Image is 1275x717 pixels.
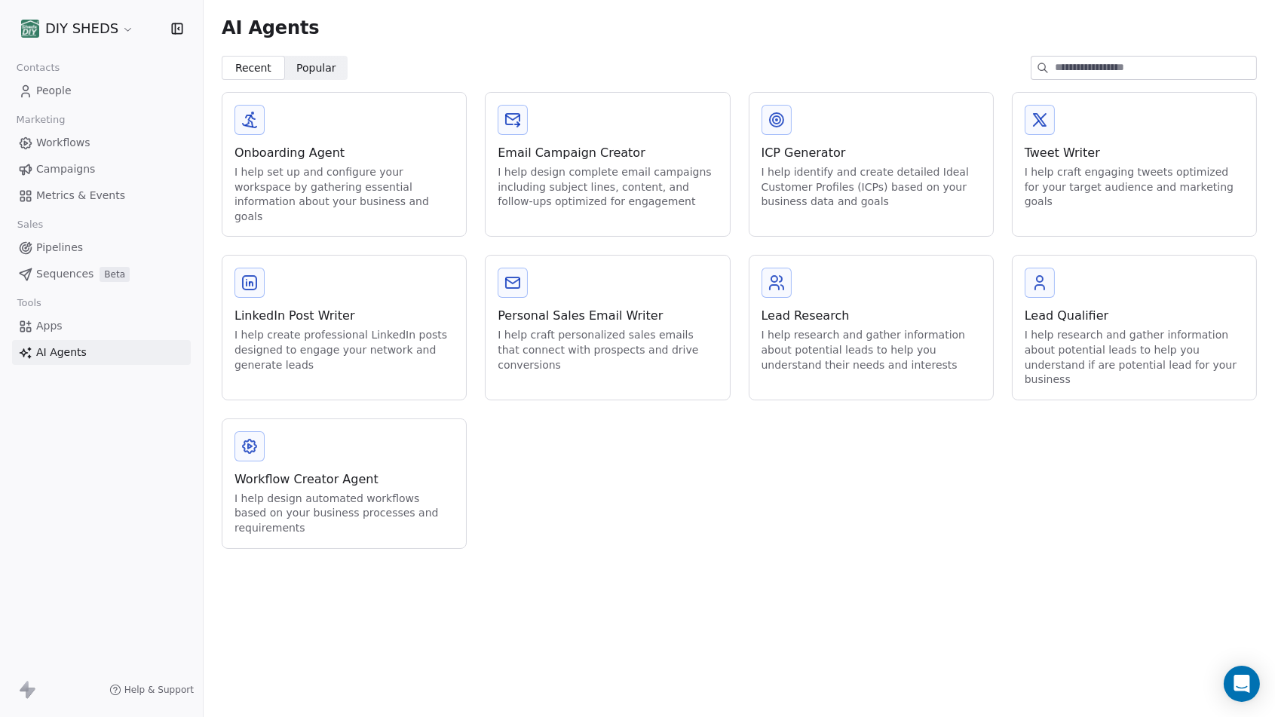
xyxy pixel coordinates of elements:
div: Open Intercom Messenger [1224,666,1260,702]
a: Pipelines [12,235,191,260]
span: Workflows [36,135,90,151]
div: Lead Research [762,307,981,325]
button: DIY SHEDS [18,16,137,41]
img: shedsdiy.jpg [21,20,39,38]
span: AI Agents [222,17,319,39]
div: I help research and gather information about potential leads to help you understand if are potent... [1025,328,1244,387]
span: DIY SHEDS [45,19,118,38]
span: Metrics & Events [36,188,125,204]
div: Tweet Writer [1025,144,1244,162]
a: Apps [12,314,191,339]
div: Email Campaign Creator [498,144,717,162]
div: Personal Sales Email Writer [498,307,717,325]
span: Sequences [36,266,93,282]
div: ICP Generator [762,144,981,162]
span: Contacts [10,57,66,79]
div: I help set up and configure your workspace by gathering essential information about your business... [234,165,454,224]
div: I help design complete email campaigns including subject lines, content, and follow-ups optimized... [498,165,717,210]
a: People [12,78,191,103]
span: AI Agents [36,345,87,360]
span: Marketing [10,109,72,131]
a: Help & Support [109,684,194,696]
div: LinkedIn Post Writer [234,307,454,325]
div: Lead Qualifier [1025,307,1244,325]
span: Pipelines [36,240,83,256]
span: Beta [100,267,130,282]
span: Sales [11,213,50,236]
span: Help & Support [124,684,194,696]
div: I help create professional LinkedIn posts designed to engage your network and generate leads [234,328,454,372]
a: Workflows [12,130,191,155]
div: Workflow Creator Agent [234,470,454,489]
div: I help craft engaging tweets optimized for your target audience and marketing goals [1025,165,1244,210]
a: SequencesBeta [12,262,191,286]
span: Apps [36,318,63,334]
div: I help identify and create detailed Ideal Customer Profiles (ICPs) based on your business data an... [762,165,981,210]
span: People [36,83,72,99]
div: I help research and gather information about potential leads to help you understand their needs a... [762,328,981,372]
div: I help craft personalized sales emails that connect with prospects and drive conversions [498,328,717,372]
div: I help design automated workflows based on your business processes and requirements [234,492,454,536]
a: Metrics & Events [12,183,191,208]
span: Tools [11,292,48,314]
div: Onboarding Agent [234,144,454,162]
a: AI Agents [12,340,191,365]
span: Campaigns [36,161,95,177]
span: Popular [296,60,336,76]
a: Campaigns [12,157,191,182]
